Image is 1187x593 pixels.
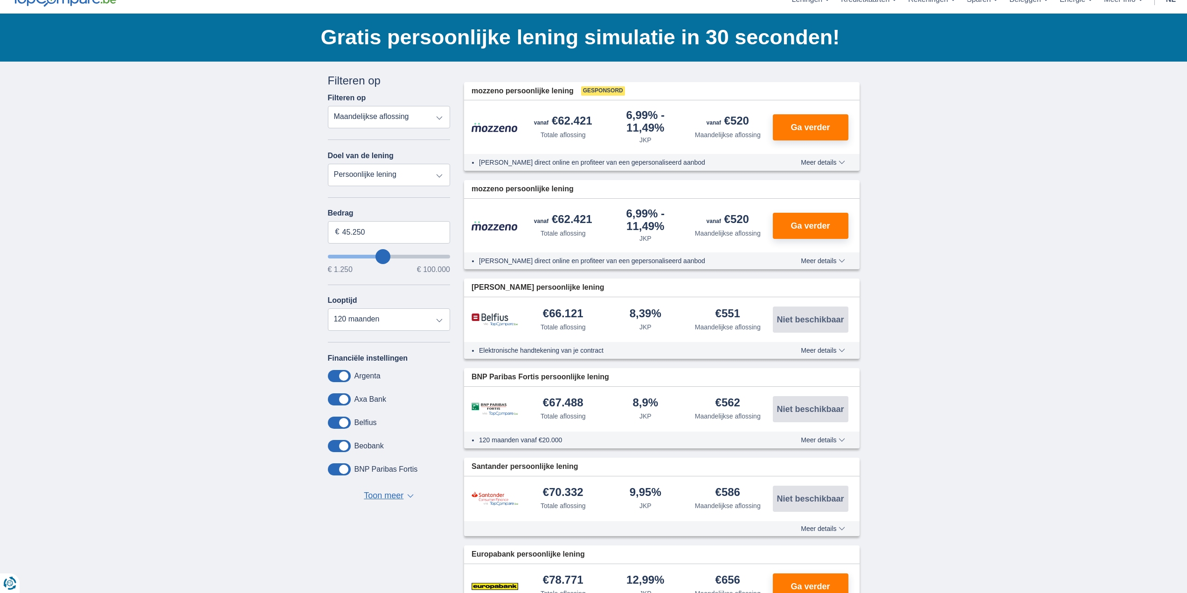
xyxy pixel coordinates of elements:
[695,501,761,510] div: Maandelijkse aflossing
[791,123,830,132] span: Ga verder
[541,130,586,140] div: Totale aflossing
[715,397,740,410] div: €562
[543,308,583,321] div: €66.121
[472,403,518,416] img: product.pl.alt BNP Paribas Fortis
[472,122,518,133] img: product.pl.alt Mozzeno
[541,229,586,238] div: Totale aflossing
[361,489,416,502] button: Toon meer ▼
[472,282,604,293] span: [PERSON_NAME] persoonlijke lening
[695,412,761,421] div: Maandelijkse aflossing
[335,227,340,237] span: €
[541,412,586,421] div: Totale aflossing
[354,419,377,427] label: Belfius
[472,372,609,383] span: BNP Paribas Fortis persoonlijke lening
[801,258,845,264] span: Meer details
[773,486,848,512] button: Niet beschikbaar
[354,395,386,404] label: Axa Bank
[801,437,845,443] span: Meer details
[543,574,583,587] div: €78.771
[472,86,574,97] span: mozzeno persoonlijke lening
[695,322,761,332] div: Maandelijkse aflossing
[534,214,592,227] div: €62.421
[773,114,848,140] button: Ga verder
[639,135,652,145] div: JKP
[608,208,683,232] div: 6,99%
[472,221,518,231] img: product.pl.alt Mozzeno
[695,229,761,238] div: Maandelijkse aflossing
[407,494,414,498] span: ▼
[328,73,451,89] div: Filteren op
[791,582,830,591] span: Ga verder
[626,574,664,587] div: 12,99%
[417,266,450,273] span: € 100.000
[794,257,852,265] button: Meer details
[801,159,845,166] span: Meer details
[707,214,749,227] div: €520
[581,86,625,96] span: Gesponsord
[479,158,767,167] li: [PERSON_NAME] direct online en profiteer van een gepersonaliseerd aanbod
[328,94,366,102] label: Filteren op
[639,501,652,510] div: JKP
[639,234,652,243] div: JKP
[472,313,518,327] img: product.pl.alt Belfius
[479,346,767,355] li: Elektronische handtekening van je contract
[472,184,574,195] span: mozzeno persoonlijke lening
[777,405,844,413] span: Niet beschikbaar
[715,308,740,321] div: €551
[541,501,586,510] div: Totale aflossing
[321,23,860,52] h1: Gratis persoonlijke lening simulatie in 30 seconden!
[479,435,767,445] li: 120 maanden vanaf €20.000
[541,322,586,332] div: Totale aflossing
[801,347,845,354] span: Meer details
[695,130,761,140] div: Maandelijkse aflossing
[472,549,585,560] span: Europabank persoonlijke lening
[472,461,578,472] span: Santander persoonlijke lening
[328,266,353,273] span: € 1.250
[773,213,848,239] button: Ga verder
[707,115,749,128] div: €520
[794,159,852,166] button: Meer details
[479,256,767,265] li: [PERSON_NAME] direct online en profiteer van een gepersonaliseerd aanbod
[328,255,451,258] input: wantToBorrow
[364,490,403,502] span: Toon meer
[773,396,848,422] button: Niet beschikbaar
[534,115,592,128] div: €62.421
[354,442,384,450] label: Beobank
[794,347,852,354] button: Meer details
[354,372,381,380] label: Argenta
[630,487,661,499] div: 9,95%
[777,495,844,503] span: Niet beschikbaar
[632,397,658,410] div: 8,9%
[328,152,394,160] label: Doel van de lening
[777,315,844,324] span: Niet beschikbaar
[608,110,683,133] div: 6,99%
[791,222,830,230] span: Ga verder
[328,209,451,217] label: Bedrag
[472,491,518,506] img: product.pl.alt Santander
[794,436,852,444] button: Meer details
[715,574,740,587] div: €656
[543,397,583,410] div: €67.488
[639,322,652,332] div: JKP
[715,487,740,499] div: €586
[639,412,652,421] div: JKP
[801,525,845,532] span: Meer details
[773,307,848,333] button: Niet beschikbaar
[794,525,852,532] button: Meer details
[543,487,583,499] div: €70.332
[354,465,418,474] label: BNP Paribas Fortis
[630,308,661,321] div: 8,39%
[328,296,357,305] label: Looptijd
[328,354,408,363] label: Financiële instellingen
